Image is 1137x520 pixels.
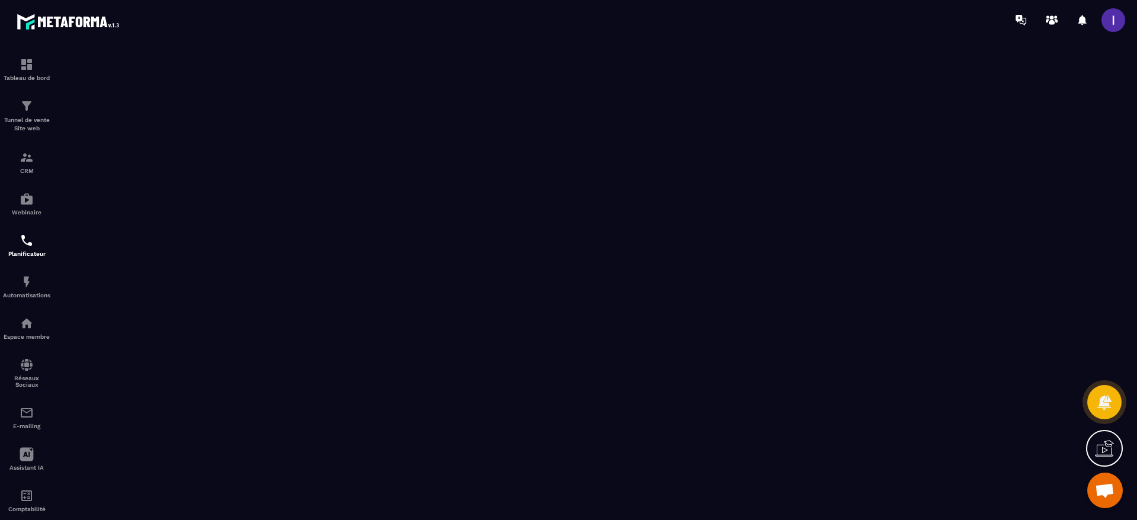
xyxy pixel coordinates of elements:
a: automationsautomationsWebinaire [3,183,50,224]
img: logo [17,11,123,33]
a: schedulerschedulerPlanificateur [3,224,50,266]
img: social-network [20,358,34,372]
img: automations [20,275,34,289]
a: automationsautomationsAutomatisations [3,266,50,307]
img: email [20,406,34,420]
img: formation [20,150,34,165]
p: Tunnel de vente Site web [3,116,50,133]
p: E-mailing [3,423,50,429]
a: emailemailE-mailing [3,397,50,438]
p: Réseaux Sociaux [3,375,50,388]
p: Comptabilité [3,506,50,512]
img: automations [20,192,34,206]
img: automations [20,316,34,330]
p: Tableau de bord [3,75,50,81]
p: CRM [3,168,50,174]
p: Espace membre [3,333,50,340]
a: automationsautomationsEspace membre [3,307,50,349]
a: formationformationTableau de bord [3,49,50,90]
div: Ouvrir le chat [1087,473,1123,508]
a: Assistant IA [3,438,50,480]
p: Planificateur [3,251,50,257]
img: accountant [20,489,34,503]
a: formationformationTunnel de vente Site web [3,90,50,142]
p: Webinaire [3,209,50,216]
img: formation [20,99,34,113]
a: social-networksocial-networkRéseaux Sociaux [3,349,50,397]
img: scheduler [20,233,34,248]
a: formationformationCRM [3,142,50,183]
p: Automatisations [3,292,50,298]
p: Assistant IA [3,464,50,471]
img: formation [20,57,34,72]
